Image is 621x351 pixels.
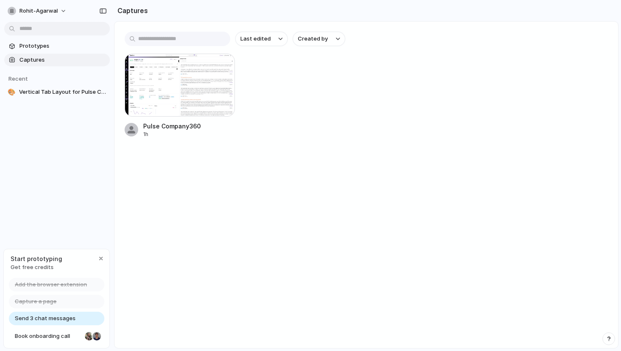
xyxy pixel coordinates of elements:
[15,280,87,289] span: Add the browser extension
[143,122,235,131] span: Pulse Company360
[19,7,58,15] span: rohit-agarwal
[92,331,102,341] div: Christian Iacullo
[84,331,94,341] div: Nicole Kubica
[143,131,235,138] div: 1h
[4,4,71,18] button: rohit-agarwal
[8,75,28,82] span: Recent
[4,86,110,98] a: 🎨Vertical Tab Layout for Pulse Company360
[19,42,106,50] span: Prototypes
[19,88,106,96] span: Vertical Tab Layout for Pulse Company360
[293,32,345,46] button: Created by
[4,54,110,66] a: Captures
[114,5,148,16] h2: Captures
[4,40,110,52] a: Prototypes
[235,32,288,46] button: Last edited
[15,297,57,306] span: Capture a page
[11,263,62,272] span: Get free credits
[9,329,104,343] a: Book onboarding call
[19,56,106,64] span: Captures
[15,332,82,340] span: Book onboarding call
[298,35,328,43] span: Created by
[11,254,62,263] span: Start prototyping
[240,35,271,43] span: Last edited
[15,314,76,323] span: Send 3 chat messages
[8,88,16,96] div: 🎨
